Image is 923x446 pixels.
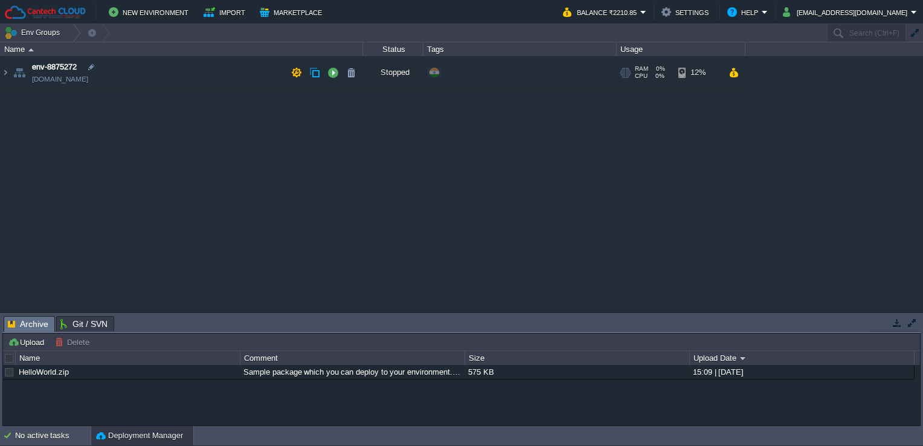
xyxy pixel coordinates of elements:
img: AMDAwAAAACH5BAEAAAAALAAAAAABAAEAAAICRAEAOw== [1,56,10,89]
span: Git / SVN [60,317,108,331]
div: No active tasks [15,426,91,445]
img: Cantech Cloud [4,5,86,20]
button: Marketplace [260,5,326,19]
div: Size [466,351,689,365]
div: Usage [617,42,745,56]
button: Deployment Manager [96,430,183,442]
button: [EMAIL_ADDRESS][DOMAIN_NAME] [783,5,911,19]
div: Status [364,42,423,56]
span: Archive [8,317,48,332]
div: Name [1,42,362,56]
button: New Environment [109,5,192,19]
div: Upload Date [690,351,914,365]
a: env-8875272 [32,61,77,73]
button: Import [204,5,249,19]
img: AMDAwAAAACH5BAEAAAAALAAAAAABAAEAAAICRAEAOw== [11,56,28,89]
a: HelloWorld.zip [19,367,69,377]
img: AMDAwAAAACH5BAEAAAAALAAAAAABAAEAAAICRAEAOw== [28,48,34,51]
div: 15:09 | [DATE] [690,365,913,379]
div: Tags [424,42,616,56]
div: Name [16,351,240,365]
button: Delete [55,337,93,347]
button: Settings [661,5,712,19]
div: Sample package which you can deploy to your environment. Feel free to delete and upload a package... [240,365,464,379]
div: 12% [678,56,718,89]
div: 575 KB [465,365,689,379]
button: Upload [8,337,48,347]
a: [DOMAIN_NAME] [32,73,88,85]
span: CPU [635,73,648,80]
div: Stopped [363,56,423,89]
span: 0% [652,73,664,80]
button: Balance ₹2210.85 [563,5,640,19]
span: 0% [653,65,665,73]
span: RAM [635,65,648,73]
button: Help [727,5,762,19]
div: Comment [241,351,465,365]
button: Env Groups [4,24,64,41]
